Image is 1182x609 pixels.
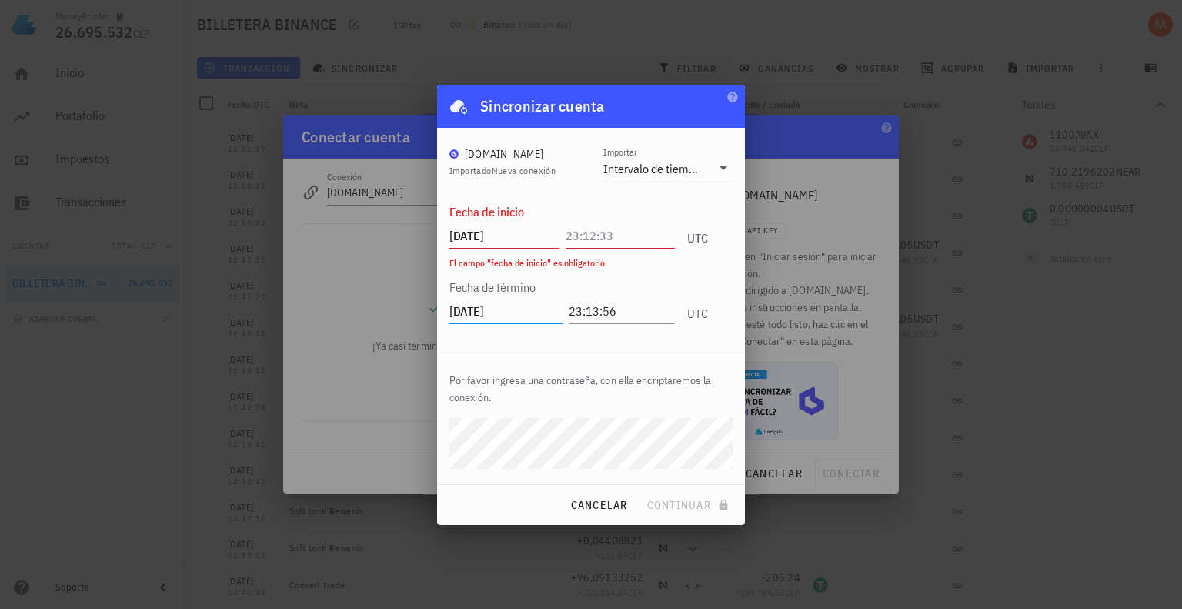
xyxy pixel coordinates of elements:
[449,299,563,323] input: 2025-08-20
[449,259,708,268] div: El campo "fecha de inicio" es obligatorio
[465,146,543,162] div: [DOMAIN_NAME]
[603,146,637,158] label: Importar
[449,223,559,248] input: 2025-08-20
[681,289,708,328] div: UTC
[563,491,633,519] button: cancelar
[681,214,708,253] div: UTC
[449,149,459,159] img: BudaPuntoCom
[449,372,733,406] p: Por favor ingresa una contraseña, con ella encriptaremos la conexión.
[492,165,556,176] span: Nueva conexión
[480,94,605,119] div: Sincronizar cuenta
[449,204,524,219] label: Fecha de inicio
[603,161,700,176] div: Intervalo de tiempo
[449,279,536,295] label: Fecha de término
[603,156,733,182] div: ImportarIntervalo de tiempo
[566,223,676,248] input: 23:12:33
[449,165,556,176] span: Importado
[569,498,627,512] span: cancelar
[569,299,675,323] input: 23:12:33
